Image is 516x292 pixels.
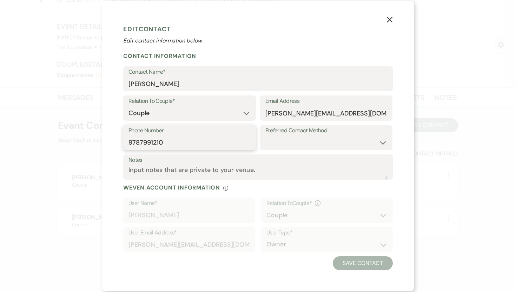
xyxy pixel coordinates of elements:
[128,198,250,208] label: User Name*
[265,126,388,136] label: Preferred Contact Method
[128,126,251,136] label: Phone Number
[123,36,393,45] p: Edit contact information below.
[123,52,393,60] h2: Contact Information
[128,77,388,91] input: First and Last Name
[128,96,251,106] label: Relation To Couple*
[123,24,393,34] h1: Edit Contact
[333,256,393,270] button: Save Contact
[265,96,388,106] label: Email Address
[266,198,388,208] div: Relation To Couple *
[266,228,388,238] label: User Type*
[128,155,388,165] label: Notes
[128,228,250,238] label: User Email Address*
[123,184,393,191] div: Weven Account Information
[128,67,388,77] label: Contact Name*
